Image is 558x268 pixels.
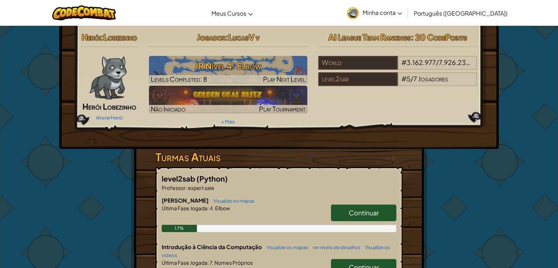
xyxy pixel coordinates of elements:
span: Elbow [214,205,230,211]
span: : [226,32,229,42]
a: ver níveis de desafios [309,244,360,250]
span: (Python) [197,174,228,183]
span: : [207,205,209,211]
span: Última Fase Jogada [162,259,207,266]
a: Português ([GEOGRAPHIC_DATA]) [410,3,511,23]
div: World [318,56,397,70]
span: LucasV v [229,32,259,42]
span: Play Next Level [263,75,306,83]
img: CodeCombat logo [52,5,116,20]
span: Continuar [349,208,379,217]
span: AI League Team Rankings [328,32,411,42]
span: Última Fase Jogada [162,205,207,211]
span: Herói Lobezinho [82,101,136,111]
span: Português ([GEOGRAPHIC_DATA]) [414,9,508,17]
span: Professor [162,184,186,191]
a: Meus Cursos [208,3,256,23]
span: # [401,58,407,66]
a: Play Next Level [149,56,308,84]
a: + Mais [221,119,235,125]
h3: Turmas Atuais [155,149,403,165]
span: : [101,32,104,42]
a: Visualize os mapas [210,198,255,204]
span: Jogadores [418,74,448,83]
span: Jogador [197,32,226,42]
div: 1.7% [162,225,197,232]
span: Jogadores [472,58,501,66]
span: Nomes Próprios [214,259,253,266]
span: level2sab [162,174,197,183]
span: 7 [413,74,417,83]
img: avatar [347,7,359,19]
span: 7.926.230 [439,58,470,66]
a: Não IniciadoPlay Tournament [149,86,308,113]
a: Visualize os vídeos [162,244,390,258]
span: : [207,259,209,266]
span: Herói [82,32,101,42]
img: JR Nível 4: Elbow [149,56,308,84]
span: Introdução à Ciência da Computação [162,243,263,250]
a: World#3.162.977/7.926.230Jogadores [318,63,477,71]
span: Minha conta [363,9,402,16]
span: expert sale [187,184,214,191]
span: 5 [407,74,411,83]
a: Minha conta [343,1,406,24]
img: wolf-pup-paper-doll.png [89,56,127,100]
div: level2sab [318,72,397,86]
a: Visualize os mapas [263,244,308,250]
span: [PERSON_NAME] [162,197,210,204]
span: / [411,74,413,83]
a: Alterar Herói [96,115,123,121]
span: 3.162.977 [407,58,436,66]
span: # [401,74,407,83]
span: Não Iniciado [151,105,185,113]
h3: JR Nível 4: Elbow [149,58,308,74]
img: Golden Goal [149,86,308,113]
span: Play Tournament [259,105,306,113]
a: level2sab#5/7Jogadores [318,79,477,88]
span: : [186,184,187,191]
span: : 20 CodePoints [411,32,467,42]
span: / [436,58,439,66]
span: 4. [209,205,214,211]
span: 7. [209,259,214,266]
span: Lobezinho [104,32,137,42]
span: Meus Cursos [211,9,246,17]
span: Levels Completed: 8 [151,75,207,83]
